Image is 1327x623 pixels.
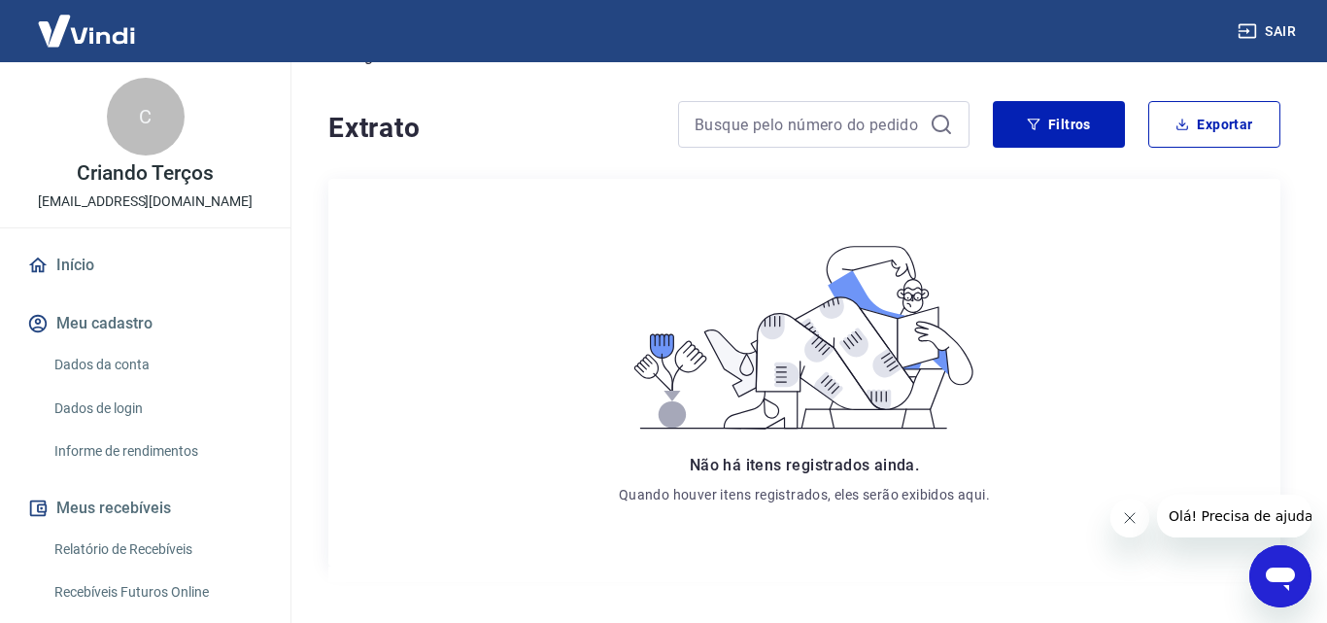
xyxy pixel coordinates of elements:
[107,78,185,156] div: C
[993,101,1125,148] button: Filtros
[1157,495,1311,537] iframe: Mensagem da empresa
[77,163,213,184] p: Criando Terços
[690,456,919,474] span: Não há itens registrados ainda.
[23,302,267,345] button: Meu cadastro
[47,389,267,429] a: Dados de login
[23,487,267,530] button: Meus recebíveis
[47,432,267,471] a: Informe de rendimentos
[23,1,150,60] img: Vindi
[47,572,267,612] a: Recebíveis Futuros Online
[47,530,267,570] a: Relatório de Recebíveis
[23,244,267,287] a: Início
[328,109,655,148] h4: Extrato
[1234,14,1304,50] button: Sair
[38,191,253,212] p: [EMAIL_ADDRESS][DOMAIN_NAME]
[695,110,922,139] input: Busque pelo número do pedido
[12,14,163,29] span: Olá! Precisa de ajuda?
[47,345,267,385] a: Dados da conta
[619,485,990,504] p: Quando houver itens registrados, eles serão exibidos aqui.
[1148,101,1280,148] button: Exportar
[1110,499,1149,537] iframe: Fechar mensagem
[1249,545,1311,607] iframe: Botão para abrir a janela de mensagens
